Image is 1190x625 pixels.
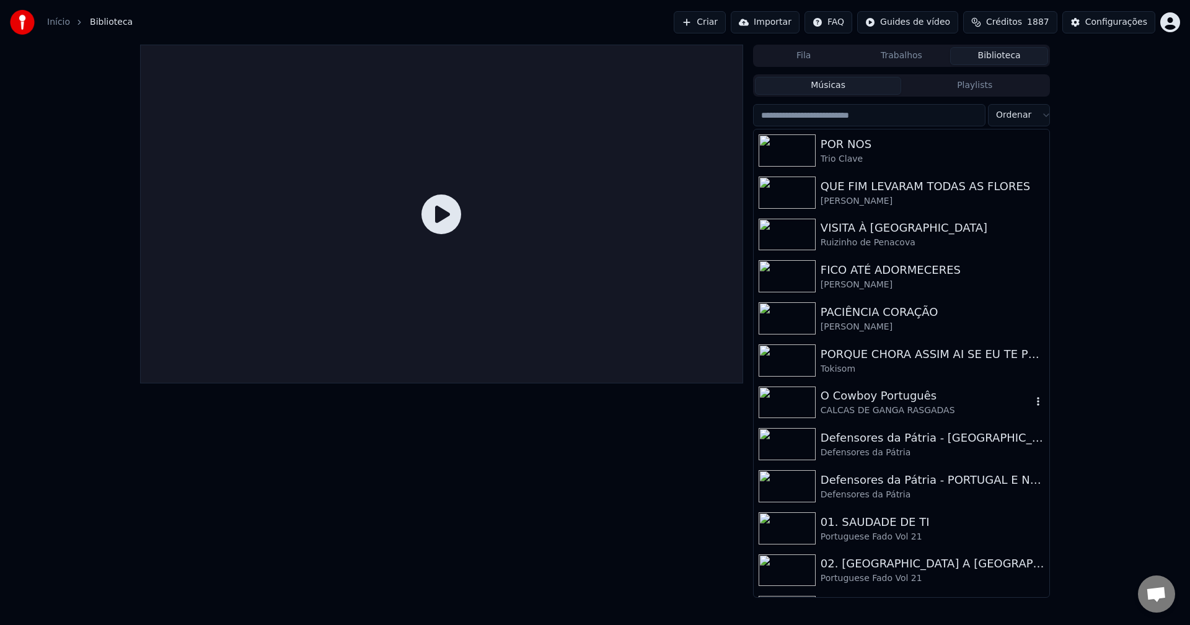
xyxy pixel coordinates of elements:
[47,16,133,28] nav: breadcrumb
[821,136,1044,153] div: POR NOS
[1085,16,1147,28] div: Configurações
[821,195,1044,208] div: [PERSON_NAME]
[10,10,35,35] img: youka
[821,572,1044,585] div: Portuguese Fado Vol 21
[853,47,951,65] button: Trabalhos
[857,11,958,33] button: Guides de vídeo
[821,261,1044,279] div: FICO ATÉ ADORMECERES
[674,11,726,33] button: Criar
[755,77,902,95] button: Músicas
[821,471,1044,489] div: Defensores da Pátria - PORTUGAL E NOSSO (Versão 1)
[821,514,1044,531] div: 01. SAUDADE DE TI
[821,279,1044,291] div: [PERSON_NAME]
[821,219,1044,237] div: VISITA À [GEOGRAPHIC_DATA]
[1138,575,1175,613] a: Open chat
[821,555,1044,572] div: 02. [GEOGRAPHIC_DATA] A [GEOGRAPHIC_DATA]
[821,321,1044,333] div: [PERSON_NAME]
[1027,16,1049,28] span: 1887
[821,363,1044,375] div: Tokisom
[986,16,1022,28] span: Créditos
[963,11,1057,33] button: Créditos1887
[1062,11,1155,33] button: Configurações
[950,47,1048,65] button: Biblioteca
[996,109,1031,121] span: Ordenar
[901,77,1048,95] button: Playlists
[804,11,852,33] button: FAQ
[821,346,1044,363] div: PORQUE CHORA ASSIM AI SE EU TE PEGO
[90,16,133,28] span: Biblioteca
[821,429,1044,447] div: Defensores da Pátria - [GEOGRAPHIC_DATA] E NOSSO (Versão 2)
[821,489,1044,501] div: Defensores da Pátria
[47,16,70,28] a: Início
[821,237,1044,249] div: Ruizinho de Penacova
[821,387,1032,404] div: O Cowboy Português
[821,153,1044,165] div: Trio Clave
[731,11,800,33] button: Importar
[821,447,1044,459] div: Defensores da Pátria
[821,404,1032,417] div: CALCAS DE GANGA RASGADAS
[821,304,1044,321] div: PACIÊNCIA CORAÇÃO
[821,178,1044,195] div: QUE FIM LEVARAM TODAS AS FLORES
[821,531,1044,543] div: Portuguese Fado Vol 21
[755,47,853,65] button: Fila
